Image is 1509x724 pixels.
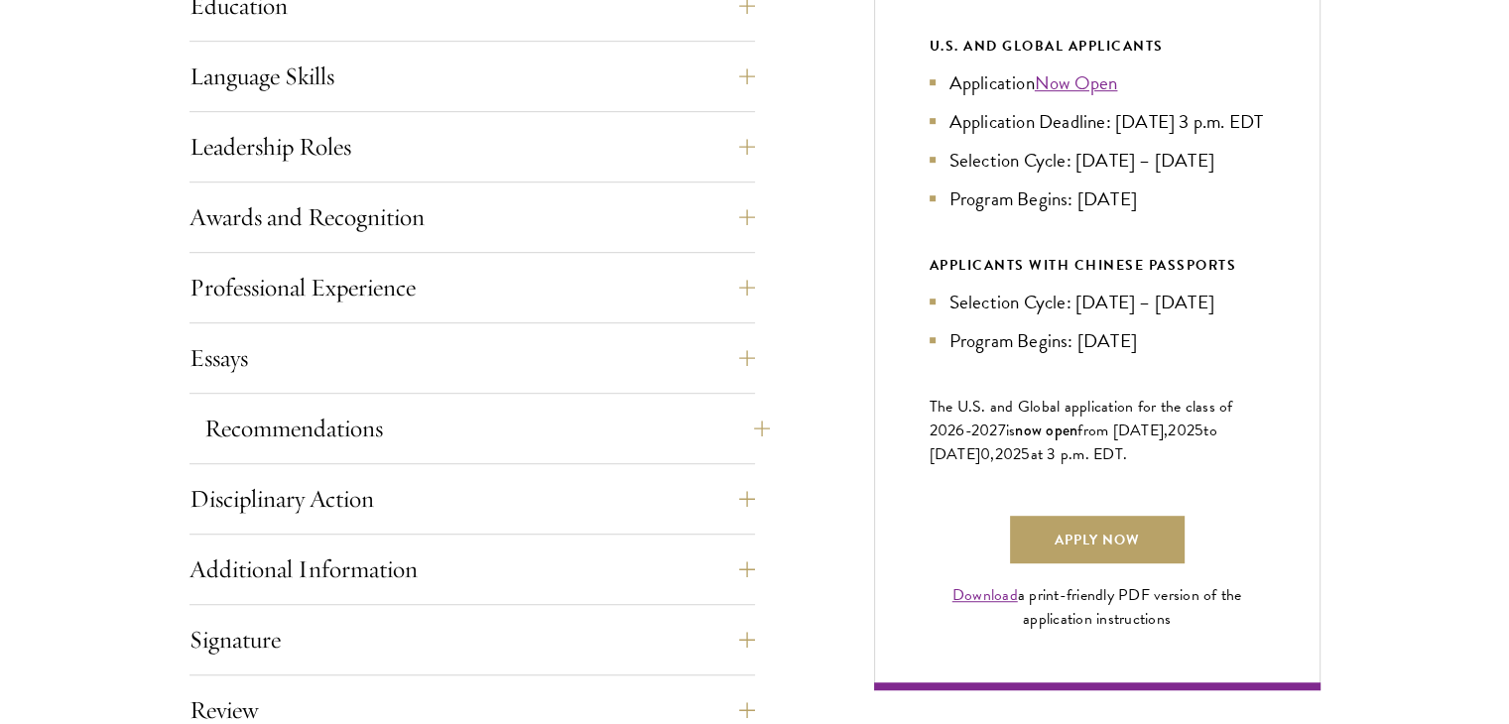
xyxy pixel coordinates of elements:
span: -202 [965,419,998,442]
span: is [1006,419,1016,442]
a: Download [952,583,1018,607]
div: U.S. and Global Applicants [930,34,1265,59]
a: Apply Now [1010,516,1185,563]
span: 7 [998,419,1006,442]
a: Now Open [1035,68,1118,97]
button: Awards and Recognition [189,193,755,241]
button: Additional Information [189,545,755,593]
button: Essays [189,334,755,382]
span: , [990,442,994,466]
span: at 3 p.m. EDT. [1031,442,1128,466]
span: 5 [1021,442,1030,466]
span: The U.S. and Global application for the class of 202 [930,395,1233,442]
button: Language Skills [189,53,755,100]
span: from [DATE], [1077,419,1168,442]
li: Application [930,68,1265,97]
div: a print-friendly PDF version of the application instructions [930,583,1265,631]
span: 202 [995,442,1022,466]
button: Disciplinary Action [189,475,755,523]
button: Professional Experience [189,264,755,311]
span: 6 [955,419,964,442]
button: Recommendations [204,405,770,452]
li: Program Begins: [DATE] [930,184,1265,213]
span: 0 [980,442,990,466]
button: Leadership Roles [189,123,755,171]
span: 5 [1195,419,1203,442]
li: Selection Cycle: [DATE] – [DATE] [930,146,1265,175]
span: to [DATE] [930,419,1217,466]
li: Selection Cycle: [DATE] – [DATE] [930,288,1265,316]
button: Signature [189,616,755,664]
li: Application Deadline: [DATE] 3 p.m. EDT [930,107,1265,136]
span: now open [1015,419,1077,441]
span: 202 [1168,419,1195,442]
div: APPLICANTS WITH CHINESE PASSPORTS [930,253,1265,278]
li: Program Begins: [DATE] [930,326,1265,355]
